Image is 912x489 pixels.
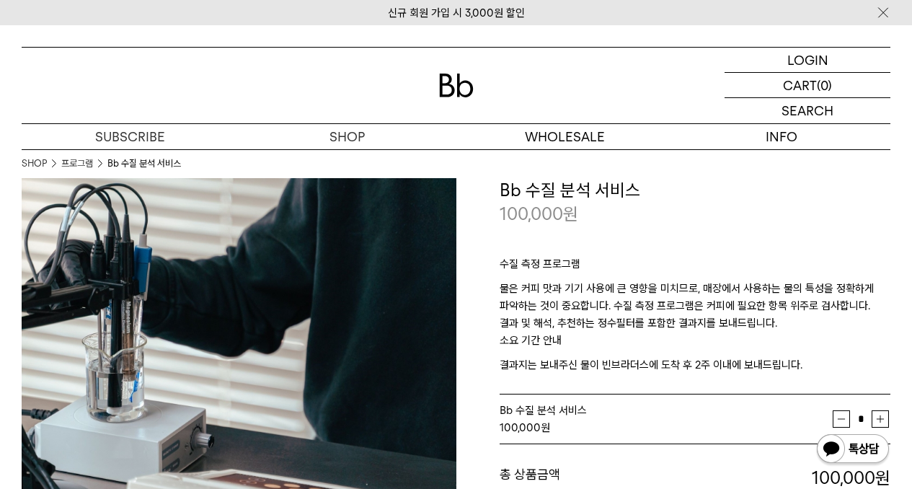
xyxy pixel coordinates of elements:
span: Bb 수질 분석 서비스 [500,404,587,417]
a: SUBSCRIBE [22,124,239,149]
img: 카카오톡 채널 1:1 채팅 버튼 [815,433,890,467]
span: 원 [563,203,578,224]
div: 원 [500,419,833,436]
li: Bb 수질 분석 서비스 [107,157,181,171]
a: LOGIN [725,48,890,73]
a: SHOP [22,157,47,171]
p: 결과지는 보내주신 물이 빈브라더스에 도착 후 2주 이내에 보내드립니다. [500,356,891,374]
button: 감소 [833,410,850,428]
b: 원 [875,467,890,488]
p: (0) [817,73,832,97]
a: 신규 회원 가입 시 3,000원 할인 [388,6,525,19]
p: 물은 커피 맛과 기기 사용에 큰 영향을 미치므로, 매장에서 사용하는 물의 특성을 정확하게 파악하는 것이 중요합니다. 수질 측정 프로그램은 커피에 필요한 항목 위주로 검사합니다... [500,280,891,332]
img: 로고 [439,74,474,97]
p: 100,000 [500,202,578,226]
p: WHOLESALE [456,124,673,149]
p: LOGIN [787,48,828,72]
a: CART (0) [725,73,890,98]
h3: Bb 수질 분석 서비스 [500,178,891,203]
a: 프로그램 [61,157,93,171]
a: SHOP [239,124,456,149]
strong: 100,000 [812,467,890,488]
strong: 100,000 [500,421,541,434]
p: CART [783,73,817,97]
p: INFO [673,124,890,149]
p: 수질 측정 프로그램 [500,255,891,280]
p: 소요 기간 안내 [500,332,891,356]
button: 증가 [872,410,889,428]
p: SEARCH [782,98,833,123]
